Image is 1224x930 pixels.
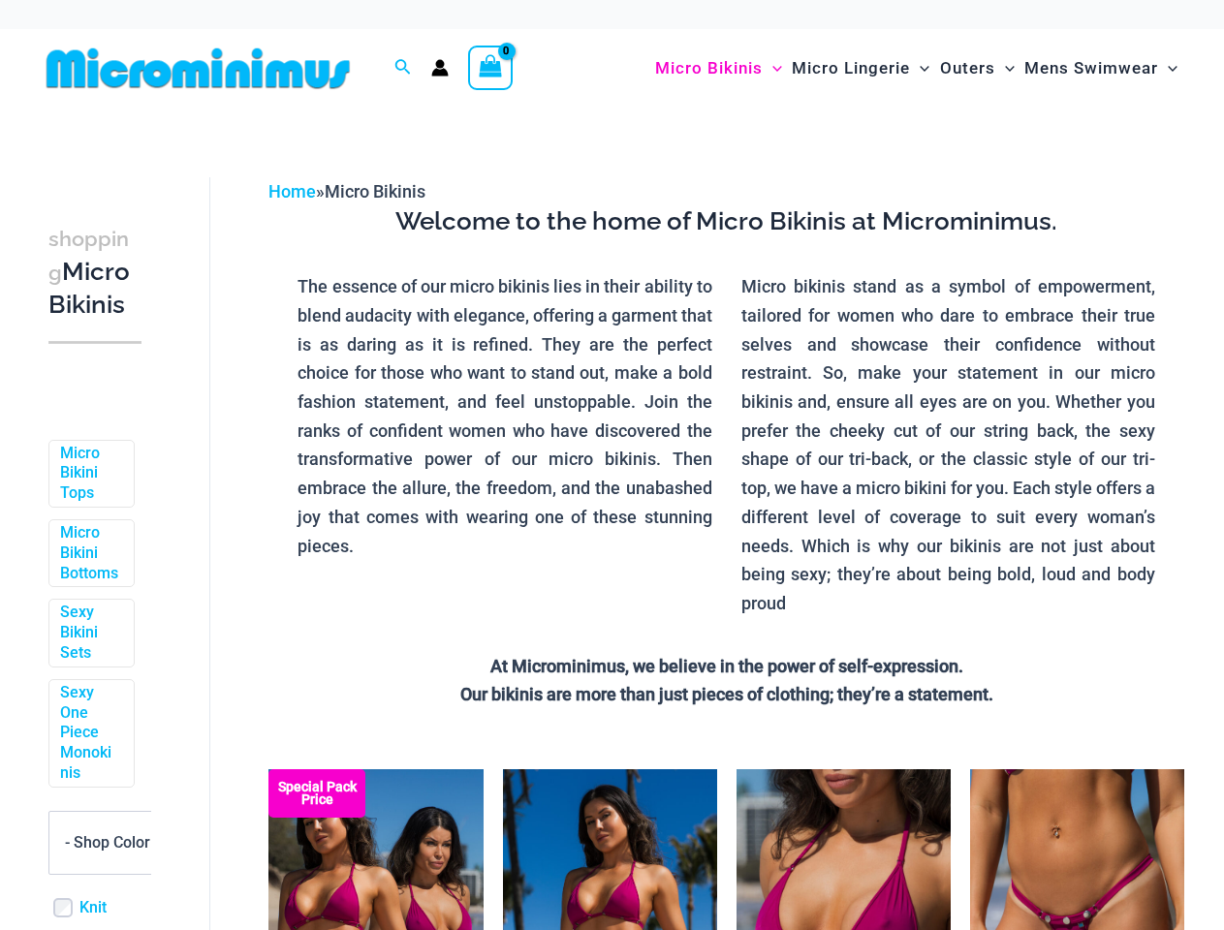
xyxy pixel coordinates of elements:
[940,44,995,93] span: Outers
[460,684,993,704] strong: Our bikinis are more than just pieces of clothing; they’re a statement.
[60,683,119,784] a: Sexy One Piece Monokinis
[49,812,183,874] span: - Shop Color
[763,44,782,93] span: Menu Toggle
[48,811,184,875] span: - Shop Color
[65,833,150,852] span: - Shop Color
[1020,39,1182,98] a: Mens SwimwearMenu ToggleMenu Toggle
[394,56,412,80] a: Search icon link
[792,44,910,93] span: Micro Lingerie
[650,39,787,98] a: Micro BikinisMenu ToggleMenu Toggle
[995,44,1015,93] span: Menu Toggle
[655,44,763,93] span: Micro Bikinis
[60,603,119,663] a: Sexy Bikini Sets
[39,46,358,90] img: MM SHOP LOGO FLAT
[60,444,119,504] a: Micro Bikini Tops
[283,205,1170,238] h3: Welcome to the home of Micro Bikinis at Microminimus.
[468,46,513,90] a: View Shopping Cart, empty
[268,781,365,806] b: Special Pack Price
[431,59,449,77] a: Account icon link
[60,523,119,583] a: Micro Bikini Bottoms
[787,39,934,98] a: Micro LingerieMenu ToggleMenu Toggle
[48,227,129,285] span: shopping
[268,181,425,201] span: »
[490,656,963,676] strong: At Microminimus, we believe in the power of self-expression.
[298,272,711,560] p: The essence of our micro bikinis lies in their ability to blend audacity with elegance, offering ...
[910,44,929,93] span: Menu Toggle
[325,181,425,201] span: Micro Bikinis
[741,272,1155,617] p: Micro bikinis stand as a symbol of empowerment, tailored for women who dare to embrace their true...
[647,36,1185,101] nav: Site Navigation
[79,898,107,918] a: Knit
[48,222,141,322] h3: Micro Bikinis
[268,181,316,201] a: Home
[1024,44,1158,93] span: Mens Swimwear
[1158,44,1177,93] span: Menu Toggle
[935,39,1020,98] a: OutersMenu ToggleMenu Toggle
